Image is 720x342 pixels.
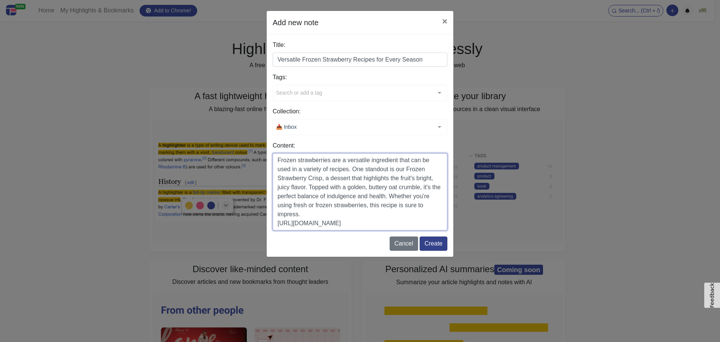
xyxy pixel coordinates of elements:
[276,88,322,97] span: Search or add a tag
[273,107,447,116] label: Collection:
[420,237,447,251] button: Create
[436,11,453,32] button: Close
[273,53,447,67] input: Note title
[273,17,318,28] h5: Add new note
[273,41,447,50] label: Title:
[273,73,447,82] label: Tags:
[273,141,447,150] label: Content:
[276,122,297,131] span: 📥 Inbox
[709,283,715,308] span: Feedback
[390,237,418,251] button: Cancel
